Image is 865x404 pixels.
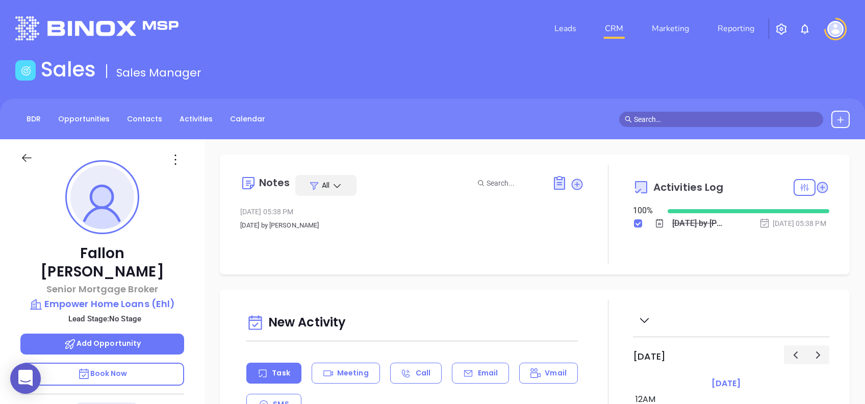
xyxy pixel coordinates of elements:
a: CRM [601,18,627,39]
span: Activities Log [653,182,723,192]
a: Empower Home Loans (Ehl) [20,297,184,311]
input: Search... [487,178,541,189]
div: 100 % [633,205,655,217]
img: iconNotification [799,23,811,35]
p: [DATE] by [PERSON_NAME] [240,219,584,232]
img: logo [15,16,179,40]
a: Activities [173,111,219,128]
div: [DATE] 05:38 PM [759,218,826,229]
img: user [827,21,844,37]
div: [DATE] by [PERSON_NAME] [672,216,726,231]
p: Call [416,368,430,378]
a: Opportunities [52,111,116,128]
a: Calendar [224,111,271,128]
span: All [322,180,329,190]
div: New Activity [246,310,578,336]
p: Fallon [PERSON_NAME] [20,244,184,281]
a: Leads [550,18,580,39]
a: [DATE] [709,376,743,391]
p: Task [272,368,290,378]
span: Sales Manager [116,65,201,81]
a: Contacts [121,111,168,128]
div: [DATE] 05:38 PM [240,204,584,219]
img: iconSetting [775,23,787,35]
h2: [DATE] [633,351,666,362]
span: Book Now [78,368,128,378]
p: Meeting [337,368,369,378]
button: Previous day [784,345,807,364]
span: Add Opportunity [64,338,141,348]
a: BDR [20,111,47,128]
p: Vmail [545,368,567,378]
a: Reporting [714,18,758,39]
p: Senior Mortgage Broker [20,282,184,296]
a: Marketing [648,18,693,39]
div: Notes [259,178,290,188]
h1: Sales [41,57,96,82]
button: Next day [806,345,829,364]
span: search [625,116,632,123]
p: Lead Stage: No Stage [26,312,184,325]
input: Search… [634,114,818,125]
img: profile-user [70,165,134,229]
p: Email [478,368,498,378]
